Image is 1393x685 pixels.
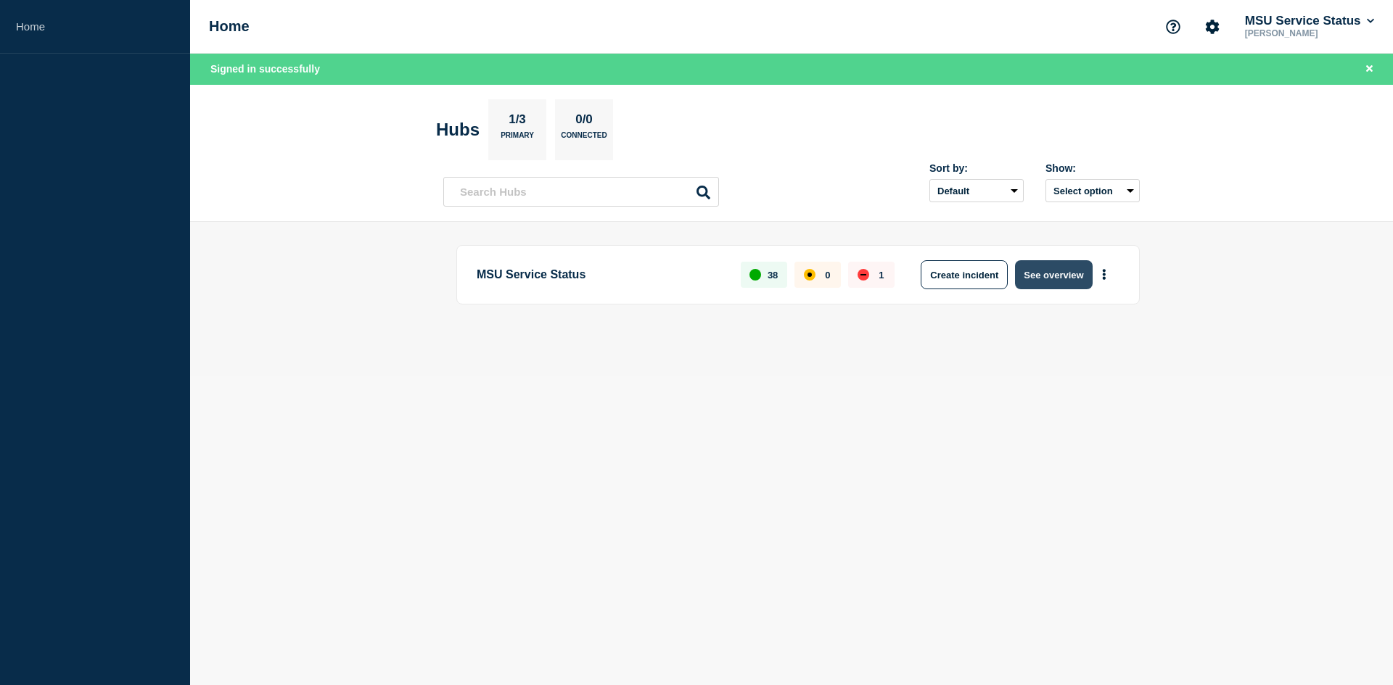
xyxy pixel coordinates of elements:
[1242,28,1377,38] p: [PERSON_NAME]
[879,270,884,281] p: 1
[436,120,480,140] h2: Hubs
[1242,14,1377,28] button: MSU Service Status
[929,179,1024,202] select: Sort by
[1197,12,1228,42] button: Account settings
[1045,179,1140,202] button: Select option
[825,270,830,281] p: 0
[929,162,1024,174] div: Sort by:
[504,112,532,131] p: 1/3
[1045,162,1140,174] div: Show:
[768,270,778,281] p: 38
[443,177,719,207] input: Search Hubs
[209,18,250,35] h1: Home
[210,63,320,75] span: Signed in successfully
[501,131,534,146] p: Primary
[858,269,869,281] div: down
[561,131,607,146] p: Connected
[804,269,815,281] div: affected
[1095,262,1114,288] button: More actions
[1015,260,1092,289] button: See overview
[1158,12,1188,42] button: Support
[570,112,599,131] p: 0/0
[749,269,761,281] div: up
[477,260,724,289] p: MSU Service Status
[1360,61,1378,78] button: Close banner
[921,260,1008,289] button: Create incident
